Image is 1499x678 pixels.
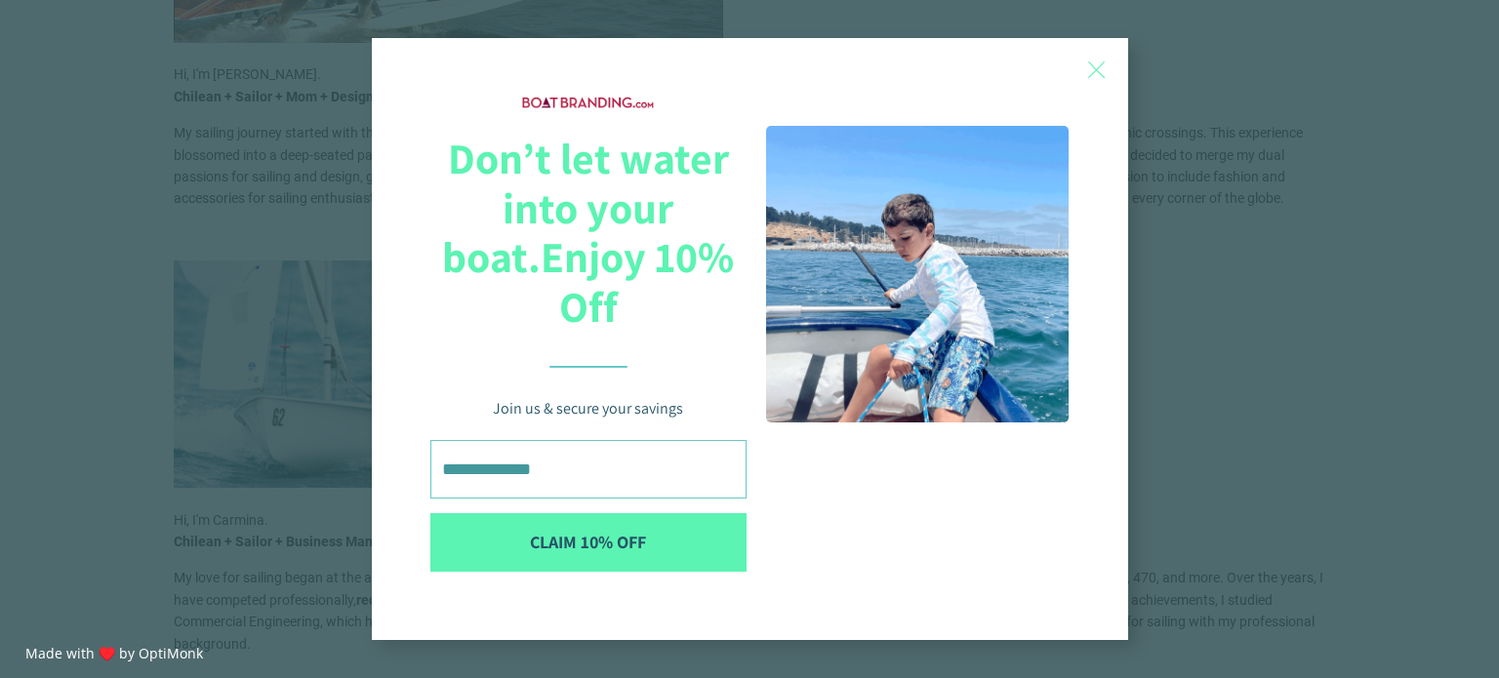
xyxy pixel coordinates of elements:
span: Enjoy 10% Off [541,228,734,335]
span: Don’t let water into your boat. [442,130,729,285]
img: logo-boatbranding_1724177287012.png [520,92,657,114]
span: CLAIM 10% OFF [530,531,646,553]
a: Made with ♥️ by OptiMonk [25,644,203,662]
span: X [1086,55,1107,84]
img: captura-de-pantal_1724178984139.png [766,126,1070,421]
span: Join us & secure your savings [493,398,683,419]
